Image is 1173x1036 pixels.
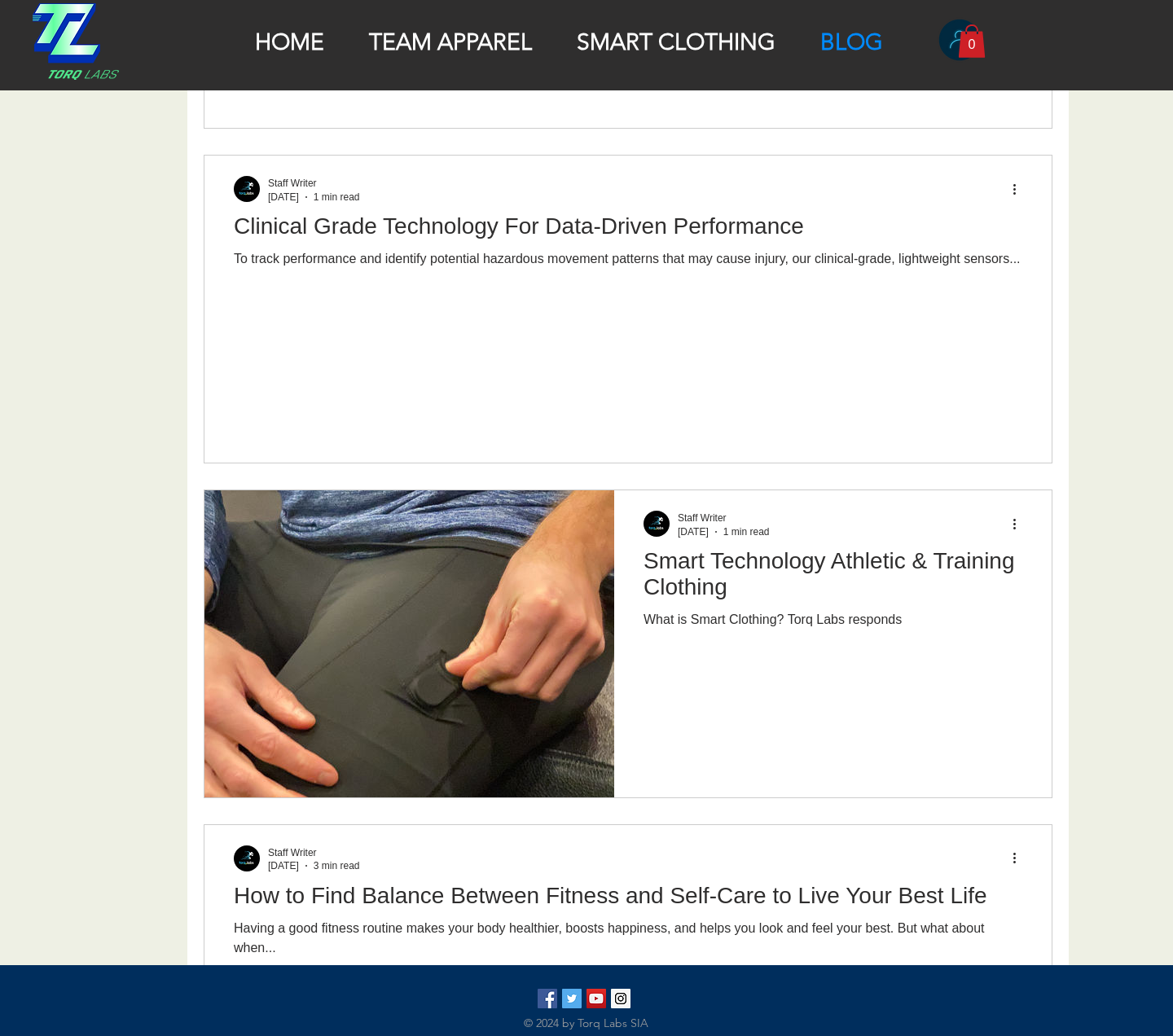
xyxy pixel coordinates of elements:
a: How to Find Balance Between Fitness and Self-Care to Live Your Best Life [234,882,1022,919]
h2: Smart Technology Athletic & Training Clothing [644,548,1022,600]
a: BLOG [798,26,905,54]
div: What is Smart Clothing? Torq Labs responds [644,610,1022,630]
span: May 28, 2023 [268,191,299,203]
span: Staff Writer [268,847,317,858]
img: Facebook Social Icon [538,989,557,1008]
img: TRANSPARENT TORQ LOGO.png [33,3,119,80]
div: To track performance and identify potential hazardous movement patterns that may cause injury, ou... [234,249,1022,269]
a: Cart with 0 items [958,24,986,58]
span: © 2024 by Torq Labs SIA [524,1016,648,1030]
a: Clinical Grade Technology For Data-Driven Performance [234,213,1022,249]
img: Twitter Social Icon [562,989,582,1008]
p: TEAM APPAREL [361,29,540,56]
img: Torq_Labs Instagram [611,989,630,1008]
button: More actions [1010,849,1030,868]
span: Staff Writer [678,512,727,524]
img: Writer: Staff Writer [234,176,260,202]
a: Staff Writer [678,511,769,526]
a: Staff Writer [268,176,359,191]
p: SMART CLOTHING [569,29,784,56]
span: May 28, 2023 [678,526,709,538]
iframe: Wix Chat [1096,959,1173,1036]
img: Writer: Staff Writer [234,845,260,871]
ul: Social Bar [538,989,630,1008]
span: Feb 26, 2020 [268,860,299,871]
h2: Clinical Grade Technology For Data-Driven Performance [234,213,1022,239]
nav: Site [232,26,905,54]
button: More actions [1010,179,1030,199]
a: HOME [232,26,346,54]
h2: How to Find Balance Between Fitness and Self-Care to Live Your Best Life [234,883,1022,909]
p: BLOG [812,29,891,56]
a: Staff Writer [268,845,359,860]
a: TEAM APPAREL [347,26,554,54]
button: More actions [1010,514,1030,533]
span: 1 min read [314,191,360,203]
span: Staff Writer [268,178,317,189]
img: YouTube Social Icon [586,989,606,1008]
img: Smart Technology Athletic & Training Clothing [204,489,615,798]
p: HOME [247,29,332,56]
div: Having a good fitness routine makes your body healthier, boosts happiness, and helps you look and... [234,919,1022,958]
text: 0 [969,37,976,51]
a: Smart Technology Athletic & Training Clothing [644,547,1022,610]
img: Writer: Staff Writer [644,511,670,537]
span: 3 min read [314,860,360,871]
span: 1 min read [723,526,770,538]
a: SMART CLOTHING [555,26,797,54]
